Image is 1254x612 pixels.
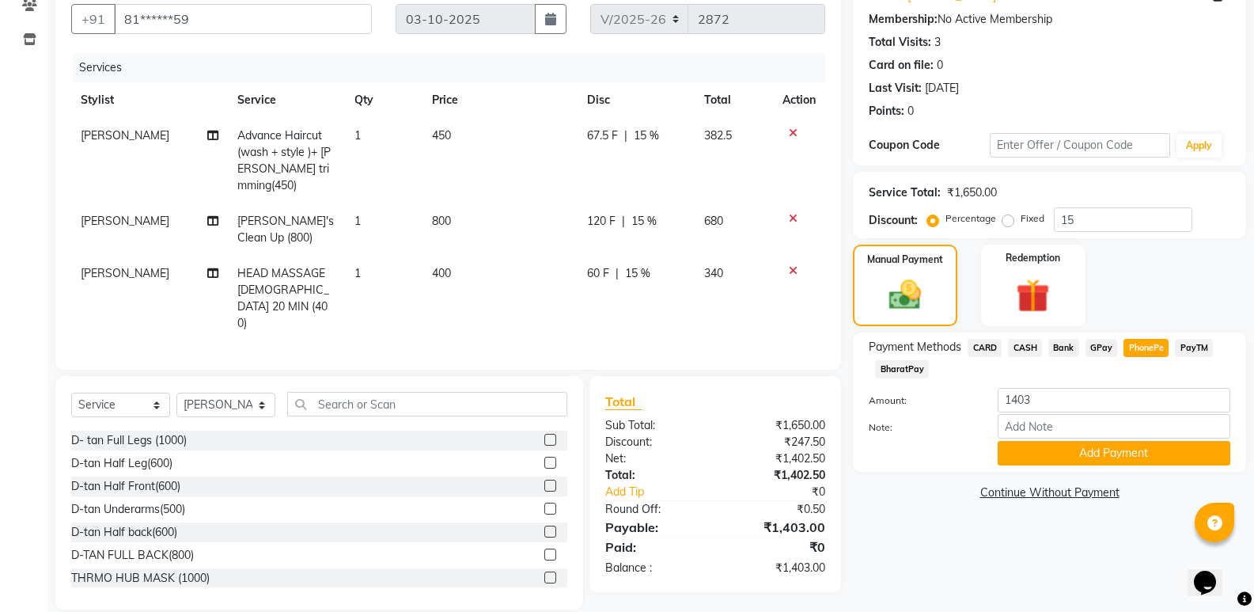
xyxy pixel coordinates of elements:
[998,388,1230,412] input: Amount
[622,213,625,230] span: |
[616,265,619,282] span: |
[715,501,837,518] div: ₹0.50
[593,538,715,557] div: Paid:
[71,478,180,495] div: D-tan Half Front(600)
[1021,211,1044,226] label: Fixed
[287,392,567,416] input: Search or Scan
[625,265,650,282] span: 15 %
[704,266,723,280] span: 340
[228,82,345,118] th: Service
[715,560,837,576] div: ₹1,403.00
[1123,339,1169,357] span: PhonePe
[937,57,943,74] div: 0
[869,11,1230,28] div: No Active Membership
[71,432,187,449] div: D- tan Full Legs (1000)
[587,265,609,282] span: 60 F
[968,339,1002,357] span: CARD
[624,127,627,144] span: |
[593,434,715,450] div: Discount:
[695,82,773,118] th: Total
[237,214,334,245] span: [PERSON_NAME]'s Clean Up (800)
[867,253,943,267] label: Manual Payment
[81,128,169,143] span: [PERSON_NAME]
[237,128,331,192] span: Advance Haircut (wash + style )+ [PERSON_NAME] trimming(450)
[857,420,985,435] label: Note:
[71,4,116,34] button: +91
[704,128,732,143] span: 382.5
[869,184,941,201] div: Service Total:
[73,53,837,82] div: Services
[1008,339,1042,357] span: CASH
[81,266,169,280] span: [PERSON_NAME]
[345,82,423,118] th: Qty
[71,570,210,587] div: THRMO HUB MASK (1000)
[114,4,372,34] input: Search by Name/Mobile/Email/Code
[593,501,715,518] div: Round Off:
[1006,275,1060,317] img: _gift.svg
[1176,134,1222,158] button: Apply
[715,518,837,537] div: ₹1,403.00
[947,184,997,201] div: ₹1,650.00
[71,455,172,472] div: D-tan Half Leg(600)
[1085,339,1118,357] span: GPay
[869,212,918,229] div: Discount:
[1188,549,1238,596] iframe: chat widget
[925,80,959,97] div: [DATE]
[432,214,451,228] span: 800
[593,450,715,467] div: Net:
[990,133,1170,158] input: Enter Offer / Coupon Code
[869,57,934,74] div: Card on file:
[715,434,837,450] div: ₹247.50
[857,393,985,408] label: Amount:
[773,82,825,118] th: Action
[869,137,989,154] div: Coupon Code
[631,213,657,230] span: 15 %
[71,501,185,518] div: D-tan Underarms(500)
[237,266,329,330] span: HEAD MASSAGE [DEMOGRAPHIC_DATA] 20 MIN (400)
[354,128,361,143] span: 1
[715,467,837,484] div: ₹1,402.50
[634,127,659,144] span: 15 %
[593,484,736,500] a: Add Tip
[432,128,451,143] span: 450
[593,467,715,484] div: Total:
[432,266,451,280] span: 400
[998,414,1230,439] input: Add Note
[869,80,922,97] div: Last Visit:
[715,450,837,467] div: ₹1,402.50
[587,213,616,230] span: 120 F
[1048,339,1079,357] span: Bank
[593,560,715,576] div: Balance :
[593,417,715,434] div: Sub Total:
[856,485,1243,501] a: Continue Without Payment
[71,547,194,564] div: D-TAN FULL BACK(800)
[715,417,837,434] div: ₹1,650.00
[354,214,361,228] span: 1
[578,82,695,118] th: Disc
[715,538,837,557] div: ₹0
[605,393,642,410] span: Total
[71,82,228,118] th: Stylist
[934,34,941,51] div: 3
[1006,251,1060,265] label: Redemption
[869,34,931,51] div: Total Visits:
[907,103,914,120] div: 0
[81,214,169,228] span: [PERSON_NAME]
[704,214,723,228] span: 680
[869,103,904,120] div: Points:
[354,266,361,280] span: 1
[593,518,715,537] div: Payable:
[879,276,931,314] img: _cash.svg
[875,360,929,378] span: BharatPay
[587,127,618,144] span: 67.5 F
[869,339,961,355] span: Payment Methods
[998,441,1230,466] button: Add Payment
[71,524,177,541] div: D-tan Half back(600)
[422,82,578,118] th: Price
[945,211,996,226] label: Percentage
[1175,339,1213,357] span: PayTM
[869,11,938,28] div: Membership:
[736,484,837,500] div: ₹0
